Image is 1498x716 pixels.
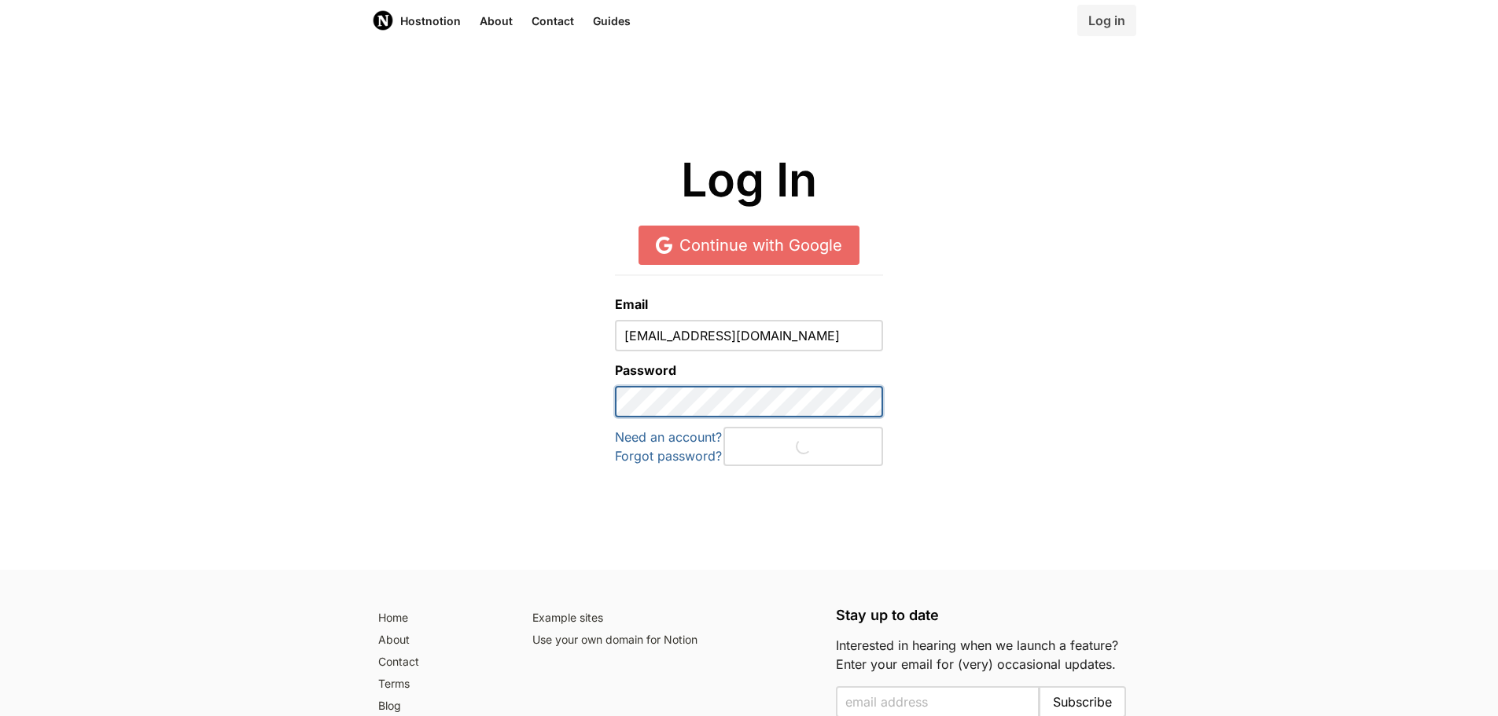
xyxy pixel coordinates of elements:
[615,361,883,380] label: Password
[372,630,508,652] a: About
[615,448,722,464] a: Forgot password?
[1077,5,1136,36] a: Log in
[615,429,722,445] a: Need an account?
[615,295,883,314] label: Email
[836,608,1127,623] h5: Stay up to date
[836,636,1127,674] p: Interested in hearing when we launch a feature? Enter your email for (very) occasional updates.
[372,608,508,630] a: Home
[372,674,508,696] a: Terms
[372,154,1127,207] h1: Log In
[639,226,859,265] a: Continue with Google
[526,608,817,630] a: Example sites
[526,630,817,652] a: Use your own domain for Notion
[372,652,508,674] a: Contact
[372,9,394,31] img: Host Notion logo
